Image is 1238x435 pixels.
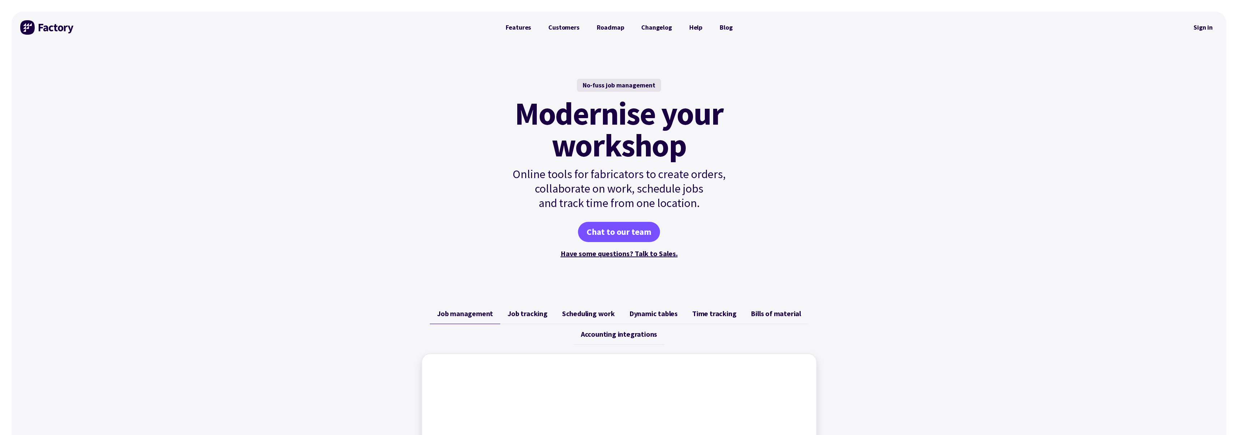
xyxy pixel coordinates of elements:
[20,20,74,35] img: Factory
[1188,19,1218,36] nav: Secondary Navigation
[437,309,493,318] span: Job management
[629,309,678,318] span: Dynamic tables
[507,309,548,318] span: Job tracking
[751,309,801,318] span: Bills of material
[561,249,678,258] a: Have some questions? Talk to Sales.
[681,20,711,35] a: Help
[711,20,741,35] a: Blog
[497,167,741,210] p: Online tools for fabricators to create orders, collaborate on work, schedule jobs and track time ...
[497,20,741,35] nav: Primary Navigation
[633,20,680,35] a: Changelog
[515,98,723,161] mark: Modernise your workshop
[581,330,657,339] span: Accounting integrations
[692,309,736,318] span: Time tracking
[497,20,540,35] a: Features
[1188,19,1218,36] a: Sign in
[540,20,588,35] a: Customers
[562,309,615,318] span: Scheduling work
[588,20,633,35] a: Roadmap
[578,222,660,242] a: Chat to our team
[577,79,661,92] div: No-fuss job management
